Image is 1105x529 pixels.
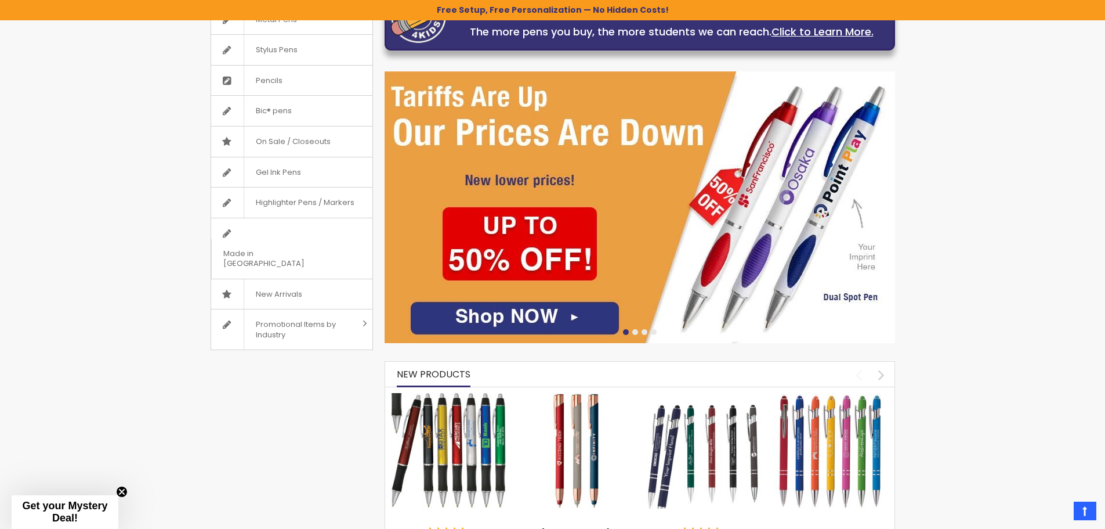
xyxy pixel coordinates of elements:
[646,393,762,509] img: Custom Soft Touch Metal Pen - Stylus Top
[211,218,372,279] a: Made in [GEOGRAPHIC_DATA]
[244,66,294,96] span: Pencils
[646,393,762,402] a: Custom Soft Touch Metal Pen - Stylus Top
[244,127,342,157] span: On Sale / Closeouts
[244,157,313,188] span: Gel Ink Pens
[211,35,372,65] a: Stylus Pens
[771,24,874,39] a: Click to Learn More.
[211,188,372,218] a: Highlighter Pens / Markers
[211,157,372,188] a: Gel Ink Pens
[211,66,372,96] a: Pencils
[211,279,372,310] a: New Arrivals
[871,365,892,385] div: next
[211,239,343,279] span: Made in [GEOGRAPHIC_DATA]
[518,393,634,509] img: Crosby Softy Rose Gold with Stylus Pen - Mirror Laser
[773,393,889,402] a: Ellipse Softy Brights with Stylus Pen - Laser
[12,495,118,529] div: Get your Mystery Deal!Close teaser
[211,96,372,126] a: Bic® pens
[116,486,128,498] button: Close teaser
[849,365,869,385] div: prev
[244,35,309,65] span: Stylus Pens
[244,96,303,126] span: Bic® pens
[391,393,507,402] a: The Barton Custom Pens Special Offer
[391,393,507,509] img: The Barton Custom Pens Special Offer
[397,368,470,381] span: New Products
[1009,498,1105,529] iframe: Google Customer Reviews
[518,393,634,402] a: Crosby Softy Rose Gold with Stylus Pen - Mirror Laser
[244,310,358,350] span: Promotional Items by Industry
[455,24,889,40] div: The more pens you buy, the more students we can reach.
[385,71,895,343] img: /cheap-promotional-products.html
[773,393,889,509] img: Ellipse Softy Brights with Stylus Pen - Laser
[211,127,372,157] a: On Sale / Closeouts
[22,500,107,524] span: Get your Mystery Deal!
[211,310,372,350] a: Promotional Items by Industry
[244,279,314,310] span: New Arrivals
[244,188,366,218] span: Highlighter Pens / Markers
